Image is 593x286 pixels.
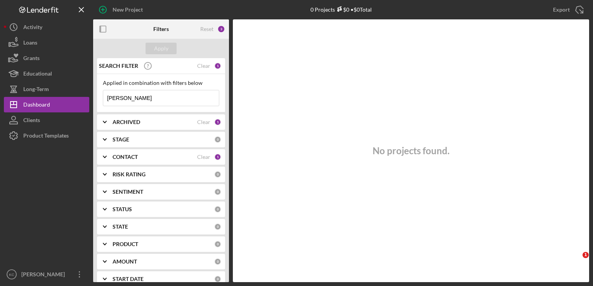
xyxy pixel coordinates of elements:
b: AMOUNT [113,258,137,265]
div: Long-Term [23,81,49,99]
button: Educational [4,66,89,81]
b: CONTACT [113,154,138,160]
span: 1 [583,252,589,258]
button: New Project [93,2,151,17]
text: KC [9,272,14,277]
div: New Project [113,2,143,17]
div: Educational [23,66,52,83]
b: STATUS [113,206,132,212]
div: 0 [214,136,221,143]
div: Reset [200,26,213,32]
div: 0 [214,276,221,283]
button: Long-Term [4,81,89,97]
div: Apply [154,43,168,54]
b: ARCHIVED [113,119,140,125]
div: 1 [214,62,221,69]
button: Product Templates [4,128,89,143]
button: Export [545,2,589,17]
div: [PERSON_NAME] [19,267,70,284]
b: RISK RATING [113,171,146,177]
iframe: Intercom live chat [567,252,585,270]
div: 1 [214,153,221,160]
div: 0 [214,258,221,265]
div: 3 [217,25,225,33]
div: 0 [214,188,221,195]
div: 1 [214,119,221,126]
button: Loans [4,35,89,50]
div: Clear [197,154,210,160]
div: 0 Projects • $0 Total [310,6,372,13]
div: Dashboard [23,97,50,114]
div: 0 [214,241,221,248]
b: PRODUCT [113,241,138,247]
div: Clients [23,112,40,130]
div: 0 [214,206,221,213]
div: Applied in combination with filters below [103,80,219,86]
b: STATE [113,224,128,230]
b: Filters [153,26,169,32]
button: Activity [4,19,89,35]
button: Dashboard [4,97,89,112]
div: Grants [23,50,40,68]
div: Clear [197,119,210,125]
div: $0 [335,6,349,13]
div: Loans [23,35,37,52]
div: 0 [214,223,221,230]
div: 0 [214,171,221,178]
button: Grants [4,50,89,66]
div: Export [553,2,570,17]
b: START DATE [113,276,144,282]
button: Clients [4,112,89,128]
b: SENTIMENT [113,189,143,195]
div: Product Templates [23,128,69,145]
div: Clear [197,63,210,69]
button: KC[PERSON_NAME] [4,267,89,282]
h3: No projects found. [373,145,449,156]
button: Apply [146,43,177,54]
b: SEARCH FILTER [99,63,138,69]
div: Activity [23,19,42,37]
b: STAGE [113,136,129,143]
